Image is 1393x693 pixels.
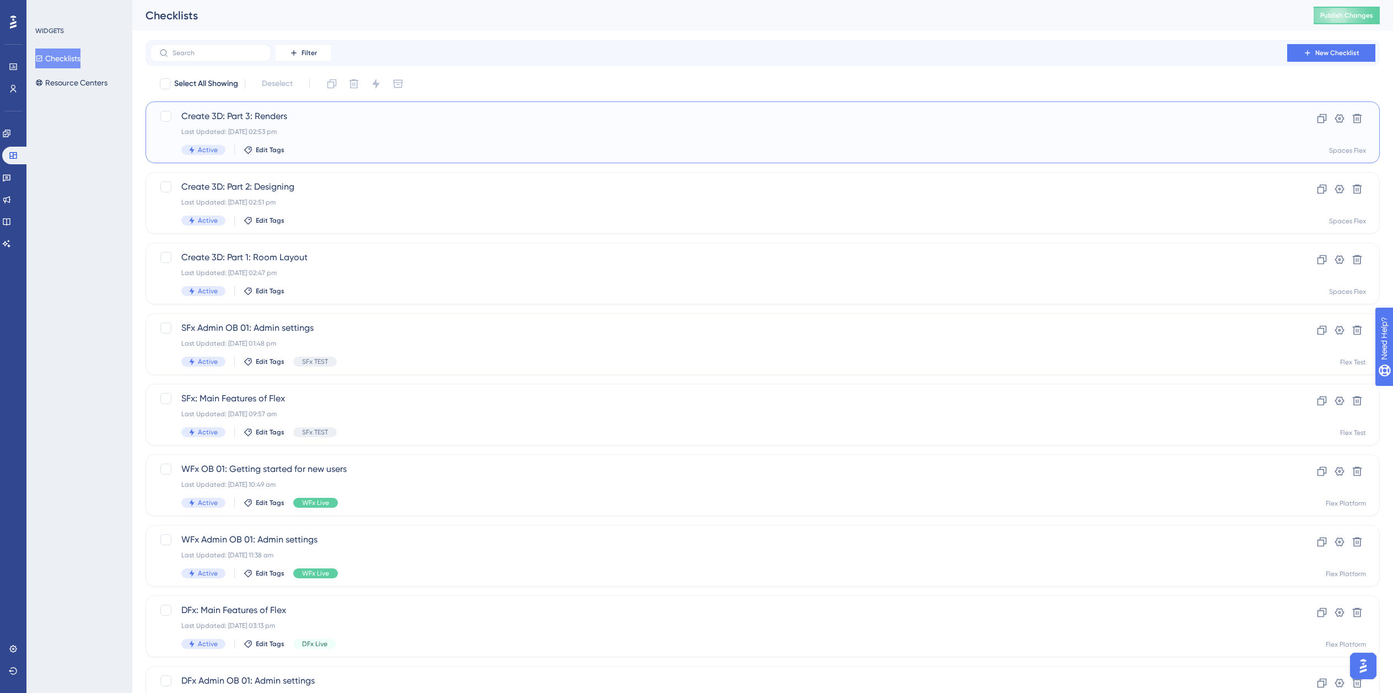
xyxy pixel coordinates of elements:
span: Active [198,357,218,366]
span: Create 3D: Part 3: Renders [181,110,1256,123]
div: Flex Platform [1326,499,1366,508]
iframe: UserGuiding AI Assistant Launcher [1347,649,1380,683]
div: Checklists [146,8,1286,23]
div: Spaces Flex [1329,146,1366,155]
span: Edit Tags [256,357,284,366]
button: Edit Tags [244,569,284,578]
input: Search [173,49,262,57]
span: Deselect [262,77,293,90]
button: Edit Tags [244,287,284,296]
span: Need Help? [26,3,69,16]
span: Active [198,569,218,578]
span: DFx Live [302,640,327,648]
button: Edit Tags [244,640,284,648]
span: Edit Tags [256,216,284,225]
span: Active [198,498,218,507]
span: Edit Tags [256,640,284,648]
span: DFx Admin OB 01: Admin settings [181,674,1256,687]
div: Last Updated: [DATE] 02:47 pm [181,268,1256,277]
span: Active [198,428,218,437]
button: Edit Tags [244,357,284,366]
span: WFx Admin OB 01: Admin settings [181,533,1256,546]
span: Create 3D: Part 1: Room Layout [181,251,1256,264]
span: Edit Tags [256,498,284,507]
span: Active [198,287,218,296]
button: Resource Centers [35,73,107,93]
span: Edit Tags [256,146,284,154]
div: Flex Platform [1326,570,1366,578]
span: DFx: Main Features of Flex [181,604,1256,617]
span: Active [198,146,218,154]
div: Flex Test [1340,358,1366,367]
button: New Checklist [1287,44,1375,62]
span: Edit Tags [256,428,284,437]
div: Last Updated: [DATE] 11:38 am [181,551,1256,560]
div: Spaces Flex [1329,287,1366,296]
span: Edit Tags [256,287,284,296]
span: Select All Showing [174,77,238,90]
span: SFx Admin OB 01: Admin settings [181,321,1256,335]
span: Active [198,640,218,648]
button: Edit Tags [244,216,284,225]
span: SFx TEST [302,357,328,366]
div: Last Updated: [DATE] 02:51 pm [181,198,1256,207]
button: Edit Tags [244,146,284,154]
div: Last Updated: [DATE] 01:48 pm [181,339,1256,348]
div: Flex Test [1340,428,1366,437]
div: Last Updated: [DATE] 09:57 am [181,410,1256,418]
span: SFx: Main Features of Flex [181,392,1256,405]
div: Last Updated: [DATE] 10:49 am [181,480,1256,489]
span: Filter [302,49,317,57]
span: New Checklist [1315,49,1359,57]
button: Deselect [252,74,303,94]
span: Publish Changes [1320,11,1373,20]
span: Edit Tags [256,569,284,578]
div: WIDGETS [35,26,64,35]
span: Create 3D: Part 2: Designing [181,180,1256,194]
div: Spaces Flex [1329,217,1366,225]
button: Publish Changes [1314,7,1380,24]
button: Filter [276,44,331,62]
span: WFx OB 01: Getting started for new users [181,463,1256,476]
span: WFx Live [302,498,329,507]
button: Checklists [35,49,80,68]
div: Last Updated: [DATE] 02:53 pm [181,127,1256,136]
div: Last Updated: [DATE] 03:13 pm [181,621,1256,630]
span: WFx Live [302,569,329,578]
div: Flex Platform [1326,640,1366,649]
button: Edit Tags [244,498,284,507]
button: Edit Tags [244,428,284,437]
span: Active [198,216,218,225]
span: SFx TEST [302,428,328,437]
